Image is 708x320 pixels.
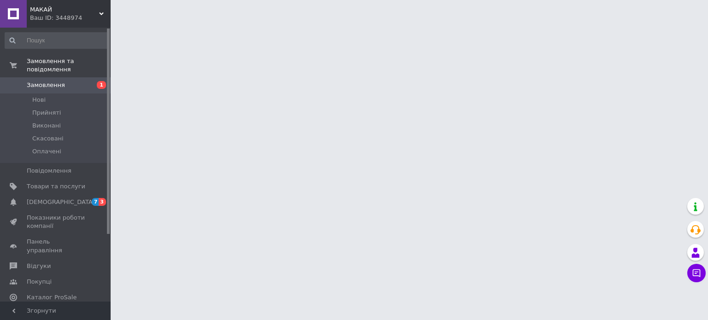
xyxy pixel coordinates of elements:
span: МАКАЙ [30,6,99,14]
span: 3 [99,198,106,206]
span: Показники роботи компанії [27,214,85,230]
span: 1 [97,81,106,89]
input: Пошук [5,32,109,49]
button: Чат з покупцем [687,264,706,282]
span: Скасовані [32,134,64,143]
span: [DEMOGRAPHIC_DATA] [27,198,95,206]
span: Виконані [32,122,61,130]
span: Панель управління [27,238,85,254]
span: Замовлення та повідомлення [27,57,111,74]
span: Повідомлення [27,167,71,175]
span: Покупці [27,278,52,286]
span: Замовлення [27,81,65,89]
div: Ваш ID: 3448974 [30,14,111,22]
span: Відгуки [27,262,51,270]
span: Нові [32,96,46,104]
span: Прийняті [32,109,61,117]
span: Каталог ProSale [27,293,77,302]
span: Оплачені [32,147,61,156]
span: Товари та послуги [27,182,85,191]
span: 7 [92,198,99,206]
